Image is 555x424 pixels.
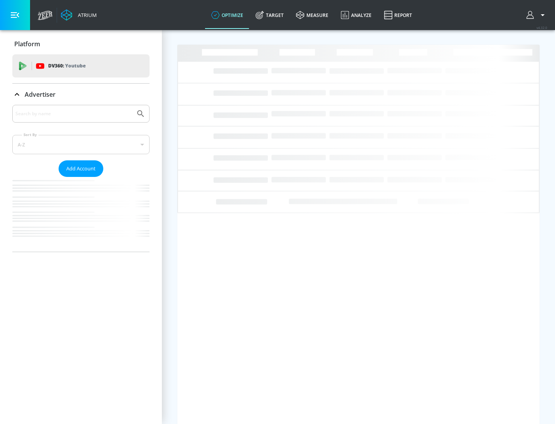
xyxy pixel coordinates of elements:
span: v 4.32.0 [536,25,547,30]
a: Report [378,1,418,29]
input: Search by name [15,109,132,119]
label: Sort By [22,132,39,137]
a: Target [249,1,290,29]
p: DV360: [48,62,86,70]
a: optimize [205,1,249,29]
a: Atrium [61,9,97,21]
div: Advertiser [12,105,150,252]
p: Advertiser [25,90,55,99]
a: measure [290,1,335,29]
div: Platform [12,33,150,55]
div: Atrium [75,12,97,19]
p: Platform [14,40,40,48]
nav: list of Advertiser [12,177,150,252]
div: A-Z [12,135,150,154]
span: Add Account [66,164,96,173]
button: Add Account [59,160,103,177]
div: DV360: Youtube [12,54,150,77]
div: Advertiser [12,84,150,105]
a: Analyze [335,1,378,29]
p: Youtube [65,62,86,70]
